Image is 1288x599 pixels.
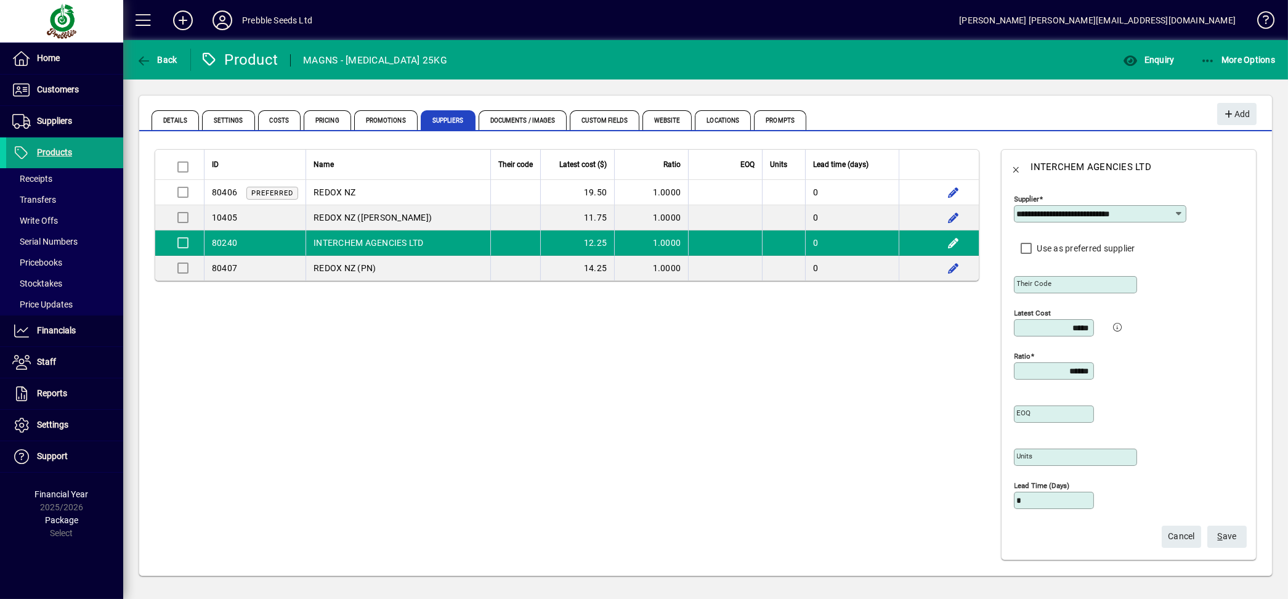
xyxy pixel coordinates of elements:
[805,230,898,256] td: 0
[1017,279,1052,288] mat-label: Their code
[200,50,278,70] div: Product
[498,158,533,171] span: Their code
[1217,103,1257,125] button: Add
[212,262,237,274] div: 80407
[303,51,447,70] div: MAGNS - [MEDICAL_DATA] 25KG
[614,180,688,205] td: 1.0000
[1015,352,1031,361] mat-label: Ratio
[959,10,1236,30] div: [PERSON_NAME] [PERSON_NAME][EMAIL_ADDRESS][DOMAIN_NAME]
[6,441,123,472] a: Support
[6,294,123,315] a: Price Updates
[1002,152,1031,182] button: Back
[1017,409,1031,417] mat-label: EOQ
[6,189,123,210] a: Transfers
[1223,104,1250,124] span: Add
[6,43,123,74] a: Home
[163,9,203,31] button: Add
[12,195,56,205] span: Transfers
[1015,481,1070,490] mat-label: Lead time (days)
[37,147,72,157] span: Products
[12,237,78,247] span: Serial Numbers
[6,273,123,294] a: Stocktakes
[203,9,242,31] button: Profile
[12,299,73,309] span: Price Updates
[202,110,255,130] span: Settings
[6,410,123,441] a: Settings
[540,256,614,280] td: 14.25
[242,10,312,30] div: Prebble Seeds Ltd
[540,180,614,205] td: 19.50
[37,451,68,461] span: Support
[6,75,123,105] a: Customers
[754,110,806,130] span: Prompts
[152,110,199,130] span: Details
[6,106,123,137] a: Suppliers
[306,256,490,280] td: REDOX NZ (PN)
[614,230,688,256] td: 1.0000
[6,378,123,409] a: Reports
[813,158,869,171] span: Lead time (days)
[37,325,76,335] span: Financials
[37,53,60,63] span: Home
[6,347,123,378] a: Staff
[1015,309,1051,317] mat-label: Latest cost
[306,205,490,230] td: REDOX NZ ([PERSON_NAME])
[212,158,219,171] span: ID
[212,237,237,249] div: 80240
[6,316,123,346] a: Financials
[12,279,62,288] span: Stocktakes
[540,230,614,256] td: 12.25
[1120,49,1177,71] button: Enquiry
[479,110,567,130] span: Documents / Images
[1197,49,1279,71] button: More Options
[6,231,123,252] a: Serial Numbers
[1017,452,1033,460] mat-label: Units
[1162,526,1201,548] button: Cancel
[559,158,607,171] span: Latest cost ($)
[1218,526,1237,547] span: ave
[642,110,692,130] span: Website
[37,357,56,367] span: Staff
[6,252,123,273] a: Pricebooks
[37,388,67,398] span: Reports
[35,489,89,499] span: Financial Year
[251,189,293,197] span: Preferred
[258,110,301,130] span: Costs
[421,110,476,130] span: Suppliers
[304,110,351,130] span: Pricing
[12,258,62,267] span: Pricebooks
[614,256,688,280] td: 1.0000
[6,210,123,231] a: Write Offs
[1031,157,1152,177] div: INTERCHEM AGENCIES LTD
[12,216,58,226] span: Write Offs
[354,110,418,130] span: Promotions
[306,180,490,205] td: REDOX NZ
[37,116,72,126] span: Suppliers
[1201,55,1276,65] span: More Options
[1218,531,1223,541] span: S
[1168,526,1195,547] span: Cancel
[12,174,52,184] span: Receipts
[37,84,79,94] span: Customers
[805,256,898,280] td: 0
[695,110,751,130] span: Locations
[45,515,78,525] span: Package
[212,186,237,199] div: 80406
[314,158,334,171] span: Name
[37,420,68,430] span: Settings
[136,55,177,65] span: Back
[1248,2,1273,43] a: Knowledge Base
[1035,242,1135,255] label: Use as preferred supplier
[1207,526,1247,548] button: Save
[770,158,787,171] span: Units
[212,211,237,224] div: 10405
[570,110,639,130] span: Custom Fields
[306,230,490,256] td: INTERCHEM AGENCIES LTD
[1123,55,1174,65] span: Enquiry
[805,205,898,230] td: 0
[805,180,898,205] td: 0
[133,49,180,71] button: Back
[1015,195,1040,203] mat-label: Supplier
[663,158,681,171] span: Ratio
